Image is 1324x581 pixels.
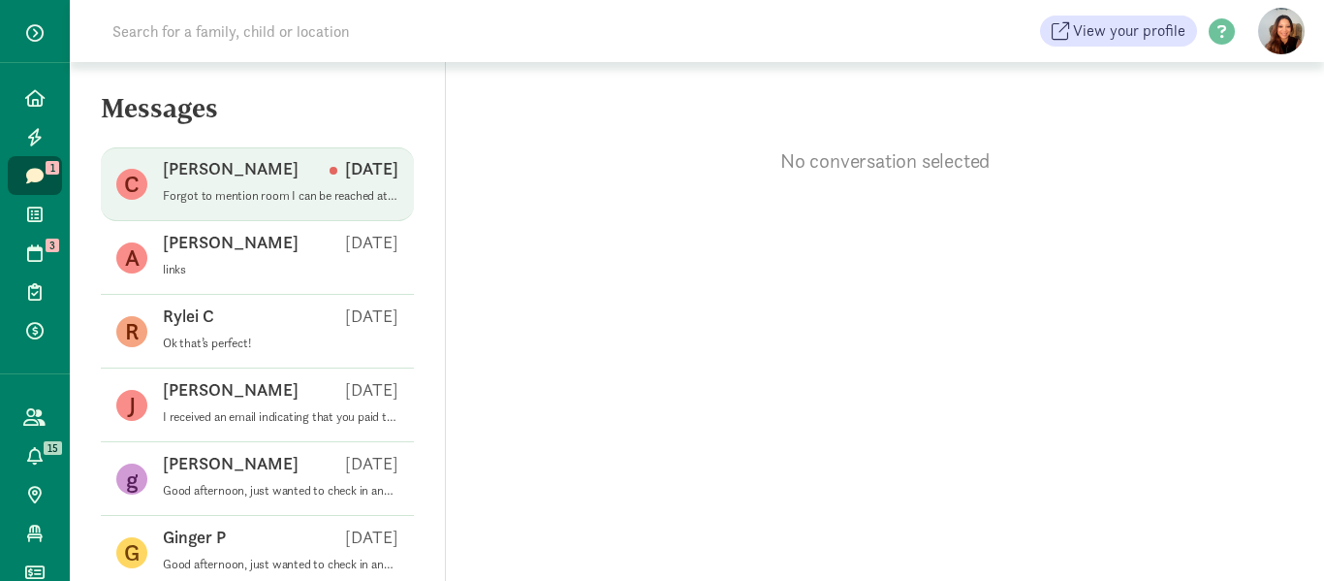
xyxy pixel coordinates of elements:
[70,93,445,140] h5: Messages
[116,242,147,274] figure: A
[345,378,398,402] p: [DATE]
[163,305,214,328] p: Rylei C
[8,156,62,195] a: 1
[330,157,398,180] p: [DATE]
[44,441,62,455] span: 15
[446,147,1324,175] p: No conversation selected
[163,231,299,254] p: [PERSON_NAME]
[46,239,59,252] span: 3
[116,464,147,495] figure: g
[1040,16,1197,47] a: View your profile
[163,526,226,549] p: Ginger P
[163,262,398,277] p: links
[8,436,62,475] a: 15
[163,188,398,204] p: Forgot to mention room I can be reached at [PHONE_NUMBER]
[163,452,299,475] p: [PERSON_NAME]
[345,452,398,475] p: [DATE]
[116,537,147,568] figure: G
[163,409,398,425] p: I received an email indicating that you paid the registration fee which indicates that you have a...
[116,169,147,200] figure: C
[163,336,398,351] p: Ok that’s perfect!
[163,483,398,499] p: Good afternoon, just wanted to check in and see if you are still interested in enrolling with us?...
[8,234,62,273] a: 3
[345,231,398,254] p: [DATE]
[1073,19,1185,43] span: View your profile
[116,390,147,421] figure: J
[163,557,398,572] p: Good afternoon, just wanted to check in and see if you were still interested in enrolling with us...
[163,157,299,180] p: [PERSON_NAME]
[46,161,59,175] span: 1
[163,378,299,402] p: [PERSON_NAME]
[345,305,398,328] p: [DATE]
[116,316,147,347] figure: R
[345,526,398,549] p: [DATE]
[101,12,645,50] input: Search for a family, child or location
